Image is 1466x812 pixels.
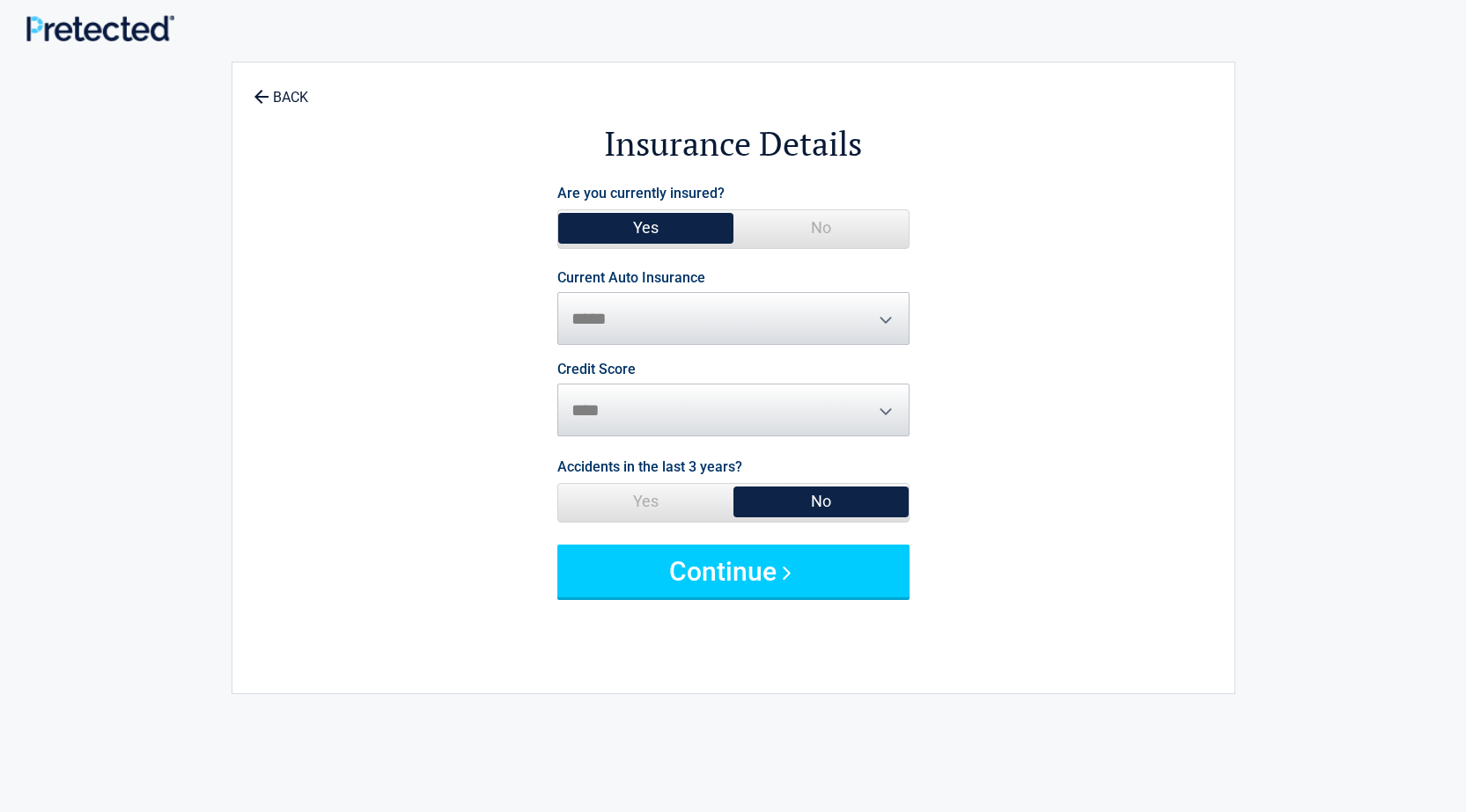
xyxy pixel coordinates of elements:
[557,362,636,377] label: Credit Score
[557,271,705,285] label: Current Auto Insurance
[557,455,742,479] label: Accidents in the last 3 years?
[733,210,909,245] span: No
[557,181,725,205] label: Are you currently insured?
[250,74,312,105] a: BACK
[557,545,910,597] button: Continue
[329,121,1138,166] h2: Insurance Details
[558,484,733,519] span: Yes
[558,210,733,245] span: Yes
[733,484,909,519] span: No
[26,15,174,41] img: Main Logo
